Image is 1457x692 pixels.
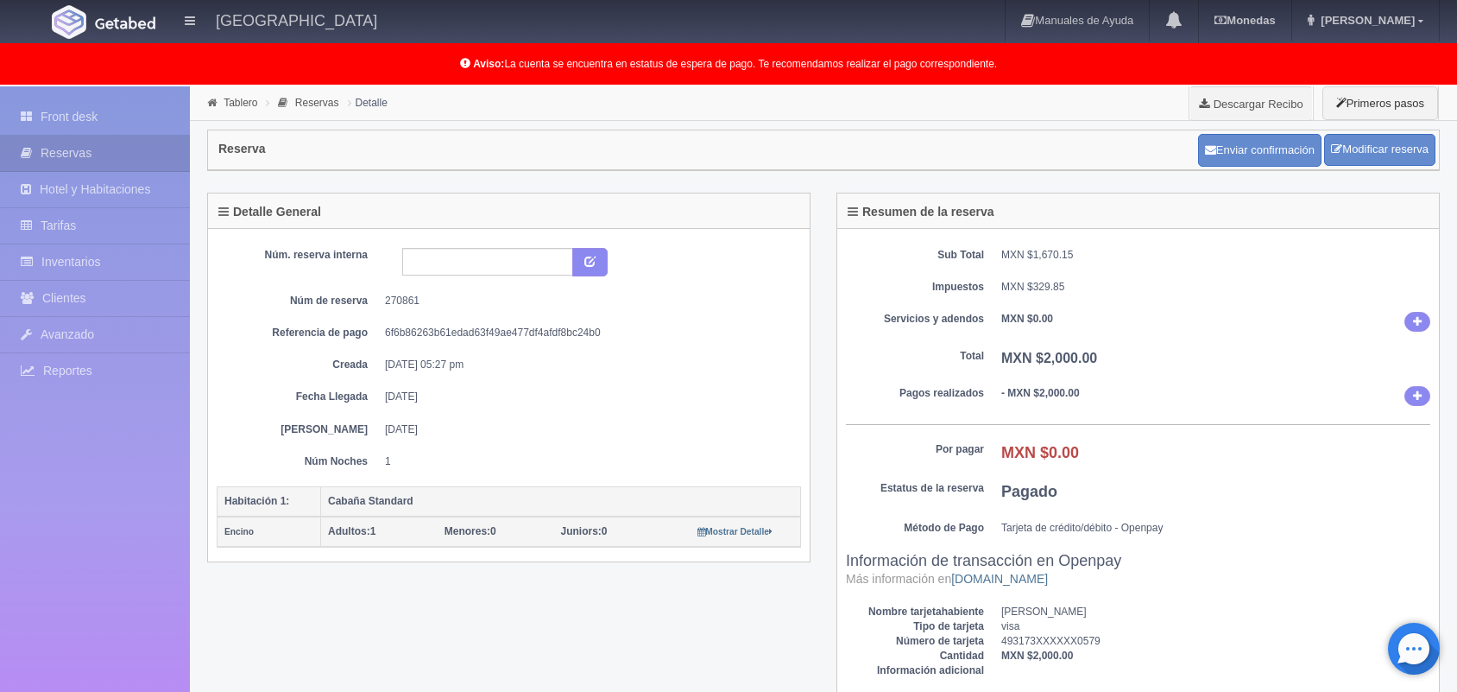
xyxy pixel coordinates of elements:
b: MXN $0.00 [1001,444,1079,461]
a: Reservas [295,97,339,109]
dd: Tarjeta de crédito/débito - Openpay [1001,521,1430,536]
h4: Reserva [218,143,266,156]
img: Getabed [52,5,86,39]
li: Detalle [344,94,392,111]
dt: Información adicional [846,663,984,678]
button: Primeros pasos [1322,86,1438,120]
dd: [DATE] 05:27 pm [385,358,788,372]
dd: 270861 [385,294,788,308]
dt: Sub Total [846,248,984,263]
dt: Núm. reserva interna [230,248,368,263]
dt: Núm Noches [230,454,368,469]
span: [PERSON_NAME] [1316,14,1415,27]
dt: Por pagar [846,442,984,457]
dd: 6f6b86263b61edad63f49ae477df4afdf8bc24b0 [385,326,788,340]
dd: [DATE] [385,422,788,437]
small: Mostrar Detalle [697,527,773,536]
h4: [GEOGRAPHIC_DATA] [216,9,377,30]
dd: 1 [385,454,788,469]
dd: [DATE] [385,390,788,404]
span: 0 [445,525,496,537]
h4: Resumen de la reserva [848,206,994,219]
a: Descargar Recibo [1189,86,1313,121]
dt: Método de Pago [846,521,984,536]
dd: [PERSON_NAME] [1001,605,1430,619]
button: Enviar confirmación [1198,134,1321,167]
img: Getabed [95,16,155,29]
b: Aviso: [473,58,504,70]
dt: Referencia de pago [230,326,368,340]
dt: Pagos realizados [846,386,984,401]
h3: Información de transacción en Openpay [846,553,1430,587]
a: Mostrar Detalle [697,525,773,537]
dt: Número de tarjeta [846,634,984,649]
dt: Núm de reserva [230,294,368,308]
dd: MXN $329.85 [1001,280,1430,295]
dt: Cantidad [846,649,984,663]
a: [DOMAIN_NAME] [951,572,1048,586]
strong: Juniors: [561,525,602,537]
b: MXN $2,000.00 [1001,650,1073,662]
b: - MXN $2,000.00 [1001,387,1080,399]
strong: Adultos: [328,525,370,537]
dt: Creada [230,358,368,372]
b: MXN $2,000.00 [1001,351,1097,365]
b: Pagado [1001,483,1057,500]
dt: Impuestos [846,280,984,295]
dd: visa [1001,619,1430,634]
b: Monedas [1214,14,1275,27]
span: 1 [328,525,375,537]
dt: Estatus de la reserva [846,481,984,496]
a: Tablero [224,97,257,109]
dt: Total [846,349,984,364]
small: Encino [224,527,254,536]
span: 0 [561,525,608,537]
dt: [PERSON_NAME] [230,422,368,437]
b: MXN $0.00 [1001,313,1053,325]
small: Más información en [846,572,1048,586]
dt: Servicios y adendos [846,312,984,327]
dt: Fecha Llegada [230,390,368,404]
b: Habitación 1: [224,495,289,507]
dt: Nombre tarjetahabiente [846,605,984,619]
th: Cabaña Standard [321,486,801,517]
h4: Detalle General [218,206,321,219]
a: Modificar reserva [1324,134,1435,166]
dt: Tipo de tarjeta [846,619,984,634]
dd: MXN $1,670.15 [1001,248,1430,263]
strong: Menores: [445,525,490,537]
dd: 493173XXXXXX0579 [1001,634,1430,649]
